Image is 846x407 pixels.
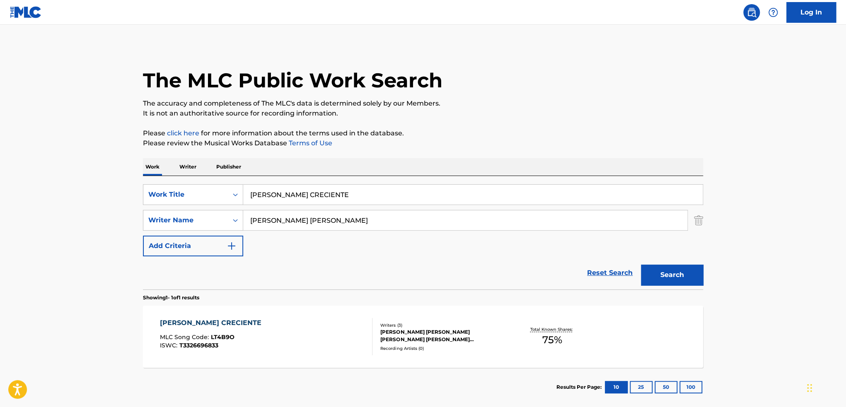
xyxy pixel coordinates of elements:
span: LT4B9O [211,333,234,341]
span: T3326696833 [179,342,218,349]
span: 75 % [542,332,562,347]
p: Results Per Page: [556,383,604,391]
p: The accuracy and completeness of The MLC's data is determined solely by our Members. [143,99,703,108]
p: Showing 1 - 1 of 1 results [143,294,199,301]
button: 100 [679,381,702,393]
div: [PERSON_NAME] [PERSON_NAME] [PERSON_NAME] [PERSON_NAME] [PERSON_NAME] [380,328,505,343]
div: Help [765,4,781,21]
div: Work Title [148,190,223,200]
p: It is not an authoritative source for recording information. [143,108,703,118]
img: 9d2ae6d4665cec9f34b9.svg [227,241,237,251]
p: Total Known Shares: [530,326,574,332]
form: Search Form [143,184,703,289]
img: Delete Criterion [694,210,703,231]
p: Please for more information about the terms used in the database. [143,128,703,138]
a: Public Search [743,4,760,21]
button: 10 [605,381,628,393]
iframe: Chat Widget [805,367,846,407]
p: Work [143,158,162,176]
div: Writers ( 3 ) [380,322,505,328]
img: MLC Logo [10,6,42,18]
div: [PERSON_NAME] CRECIENTE [160,318,266,328]
span: MLC Song Code : [160,333,211,341]
a: Terms of Use [287,139,332,147]
button: 50 [655,381,677,393]
div: Drag [807,376,812,400]
img: help [768,7,778,17]
p: Please review the Musical Works Database [143,138,703,148]
div: Recording Artists ( 0 ) [380,345,505,352]
button: 25 [630,381,653,393]
img: search [747,7,757,17]
p: Writer [177,158,199,176]
a: Reset Search [583,264,637,282]
a: [PERSON_NAME] CRECIENTEMLC Song Code:LT4B9OISWC:T3326696833Writers (3)[PERSON_NAME] [PERSON_NAME]... [143,306,703,368]
h1: The MLC Public Work Search [143,68,442,93]
button: Search [641,265,703,285]
a: Log In [786,2,836,23]
p: Publisher [214,158,244,176]
div: Writer Name [148,215,223,225]
a: click here [167,129,199,137]
button: Add Criteria [143,236,243,256]
span: ISWC : [160,342,179,349]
